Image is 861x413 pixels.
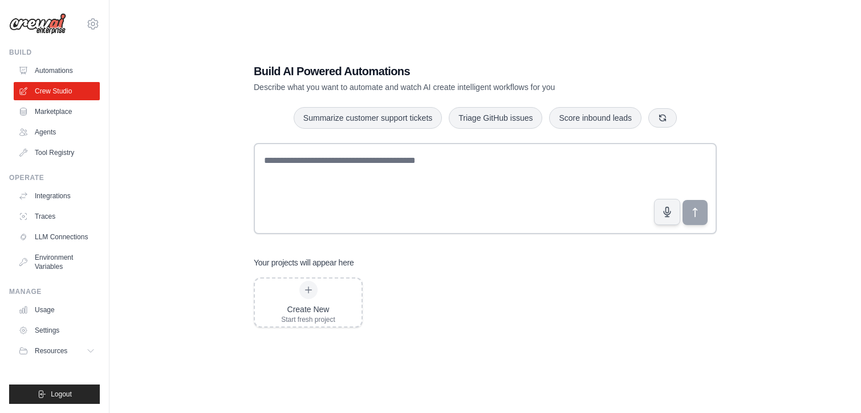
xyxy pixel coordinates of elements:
[9,385,100,404] button: Logout
[14,187,100,205] a: Integrations
[35,346,67,355] span: Resources
[648,108,677,128] button: Get new suggestions
[14,248,100,276] a: Environment Variables
[14,123,100,141] a: Agents
[281,315,335,324] div: Start fresh project
[51,390,72,399] span: Logout
[9,48,100,57] div: Build
[14,62,100,80] a: Automations
[14,301,100,319] a: Usage
[9,287,100,296] div: Manage
[9,13,66,35] img: Logo
[549,107,641,129] button: Score inbound leads
[804,358,861,413] iframe: Chat Widget
[14,321,100,340] a: Settings
[14,82,100,100] a: Crew Studio
[14,228,100,246] a: LLM Connections
[281,304,335,315] div: Create New
[449,107,542,129] button: Triage GitHub issues
[14,342,100,360] button: Resources
[254,63,637,79] h1: Build AI Powered Automations
[9,173,100,182] div: Operate
[654,199,680,225] button: Click to speak your automation idea
[254,257,354,268] h3: Your projects will appear here
[14,144,100,162] a: Tool Registry
[14,207,100,226] a: Traces
[254,81,637,93] p: Describe what you want to automate and watch AI create intelligent workflows for you
[14,103,100,121] a: Marketplace
[294,107,442,129] button: Summarize customer support tickets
